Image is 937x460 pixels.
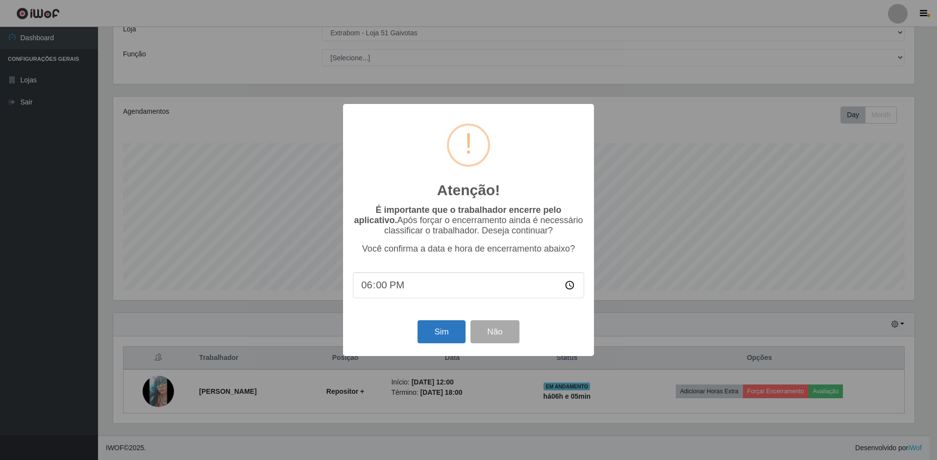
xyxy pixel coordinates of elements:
button: Não [470,320,519,343]
p: Você confirma a data e hora de encerramento abaixo? [353,244,584,254]
button: Sim [418,320,465,343]
h2: Atenção! [437,181,500,199]
p: Após forçar o encerramento ainda é necessário classificar o trabalhador. Deseja continuar? [353,205,584,236]
b: É importante que o trabalhador encerre pelo aplicativo. [354,205,561,225]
